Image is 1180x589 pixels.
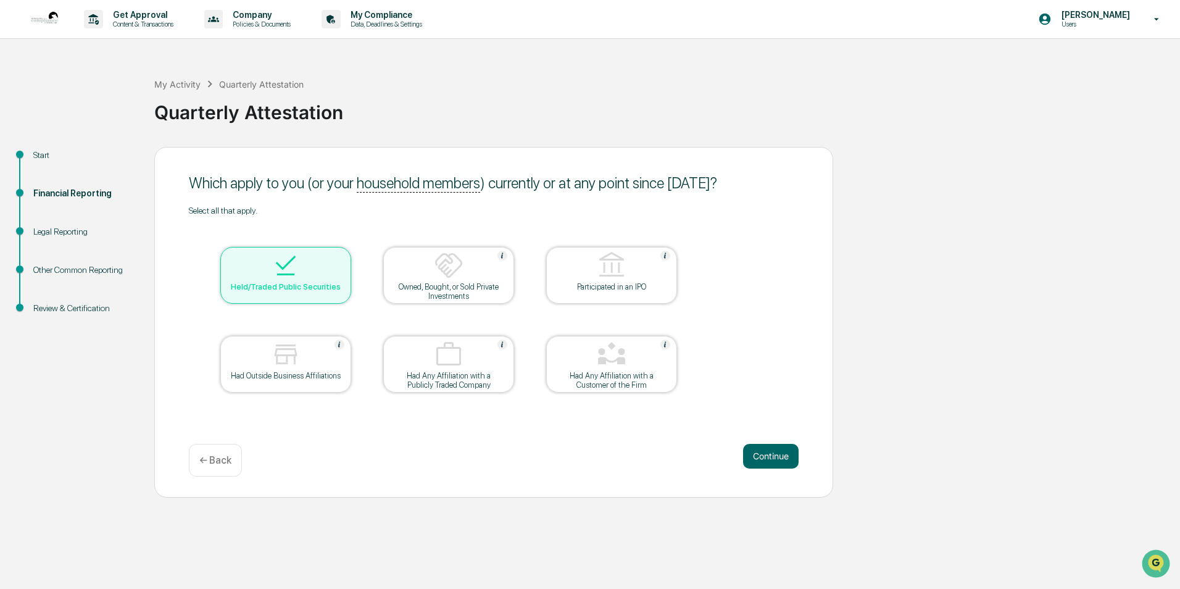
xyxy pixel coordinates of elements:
[33,264,135,277] div: Other Common Reporting
[85,151,158,173] a: 🗄️Attestations
[393,371,504,390] div: Had Any Affiliation with a Publicly Traded Company
[103,20,180,28] p: Content & Transactions
[89,157,99,167] div: 🗄️
[271,251,301,280] img: Held/Traded Public Securities
[434,340,463,369] img: Had Any Affiliation with a Publicly Traded Company
[341,20,428,28] p: Data, Deadlines & Settings
[25,156,80,168] span: Preclearance
[210,98,225,113] button: Start new chat
[341,10,428,20] p: My Compliance
[12,26,225,46] p: How can we help?
[102,156,153,168] span: Attestations
[33,302,135,315] div: Review & Certification
[230,282,341,291] div: Held/Traded Public Securities
[12,180,22,190] div: 🔎
[189,206,799,215] div: Select all that apply.
[1052,20,1136,28] p: Users
[123,209,149,219] span: Pylon
[660,251,670,261] img: Help
[33,187,135,200] div: Financial Reporting
[7,174,83,196] a: 🔎Data Lookup
[271,340,301,369] img: Had Outside Business Affiliations
[743,444,799,469] button: Continue
[597,251,626,280] img: Participated in an IPO
[33,225,135,238] div: Legal Reporting
[357,174,480,193] u: household members
[87,209,149,219] a: Powered byPylon
[497,251,507,261] img: Help
[42,94,202,107] div: Start new chat
[33,149,135,162] div: Start
[25,179,78,191] span: Data Lookup
[154,91,1174,123] div: Quarterly Attestation
[199,454,231,466] p: ← Back
[434,251,463,280] img: Owned, Bought, or Sold Private Investments
[154,79,201,90] div: My Activity
[30,4,59,34] img: logo
[334,340,344,349] img: Help
[497,340,507,349] img: Help
[223,20,297,28] p: Policies & Documents
[189,174,799,192] div: Which apply to you (or your ) currently or at any point since [DATE] ?
[223,10,297,20] p: Company
[1052,10,1136,20] p: [PERSON_NAME]
[103,10,180,20] p: Get Approval
[556,282,667,291] div: Participated in an IPO
[230,371,341,380] div: Had Outside Business Affiliations
[1141,548,1174,582] iframe: Open customer support
[12,157,22,167] div: 🖐️
[597,340,626,369] img: Had Any Affiliation with a Customer of the Firm
[219,79,304,90] div: Quarterly Attestation
[556,371,667,390] div: Had Any Affiliation with a Customer of the Firm
[12,94,35,117] img: 1746055101610-c473b297-6a78-478c-a979-82029cc54cd1
[660,340,670,349] img: Help
[393,282,504,301] div: Owned, Bought, or Sold Private Investments
[42,107,156,117] div: We're available if you need us!
[7,151,85,173] a: 🖐️Preclearance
